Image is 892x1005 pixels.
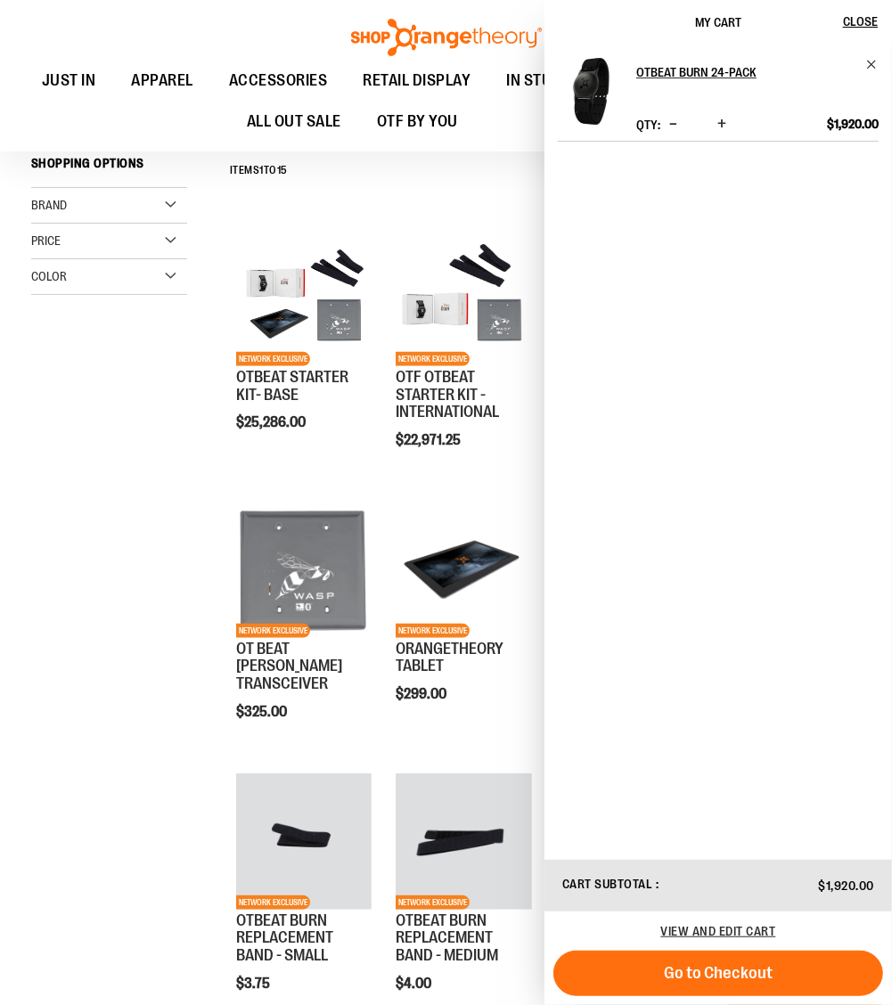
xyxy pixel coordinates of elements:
span: $22,971.25 [396,432,463,448]
span: $1,920.00 [819,878,875,893]
h2: Items to [230,157,288,184]
div: product [227,493,381,765]
span: $4.00 [396,976,434,992]
span: $25,286.00 [236,414,308,430]
span: Brand [31,198,67,212]
span: ACCESSORIES [229,61,328,101]
span: 1 [259,164,264,176]
a: View and edit cart [661,924,776,938]
a: Product image for OTBEAT BURN REPLACEMENT BAND - SMALLNETWORK EXCLUSIVE [236,773,372,911]
a: ORANGETHEORY TABLET [396,640,503,675]
img: OTbeat Burn 24-pack [558,58,625,125]
button: Increase product quantity [713,116,731,134]
div: product [387,493,540,748]
a: OTBEAT BURN REPLACEMENT BAND - MEDIUM [396,911,498,965]
span: Cart Subtotal [562,877,653,891]
img: OTBEAT STARTER KIT- BASE [236,230,372,365]
li: Product [558,58,879,142]
a: OT BEAT [PERSON_NAME] TRANSCEIVER [236,640,342,693]
span: APPAREL [131,61,193,101]
span: 15 [277,164,288,176]
span: NETWORK EXCLUSIVE [396,895,470,910]
span: Price [31,233,61,248]
a: Product image for OT BEAT POE TRANSCEIVERNETWORK EXCLUSIVE [236,502,372,640]
label: Qty [636,118,660,132]
a: OTBEAT STARTER KIT- BASE [236,368,348,404]
span: NETWORK EXCLUSIVE [236,352,310,366]
span: $299.00 [396,686,449,702]
img: Product image for OTBEAT BURN REPLACEMENT BAND - SMALL [236,773,372,909]
img: Product image for OT BEAT POE TRANSCEIVER [236,502,372,637]
span: NETWORK EXCLUSIVE [396,624,470,638]
a: OTF OTBEAT STARTER KIT - INTERNATIONALNETWORK EXCLUSIVE [396,230,531,368]
span: RETAIL DISPLAY [363,61,471,101]
span: My Cart [695,15,741,29]
img: Product image for ORANGETHEORY TABLET [396,502,531,637]
h2: OTbeat Burn 24-pack [636,58,855,86]
img: Product image for OTBEAT BURN REPLACEMENT BAND - MEDIUM [396,773,531,909]
span: ALL OUT SALE [247,102,341,142]
button: Go to Checkout [553,951,883,996]
a: Remove item [865,58,879,71]
div: product [227,221,381,476]
div: product [387,221,540,494]
span: NETWORK EXCLUSIVE [236,895,310,910]
a: Product image for OTBEAT BURN REPLACEMENT BAND - MEDIUMNETWORK EXCLUSIVE [396,773,531,911]
a: OTBEAT STARTER KIT- BASENETWORK EXCLUSIVE [236,230,372,368]
span: $1,920.00 [827,116,879,132]
span: $325.00 [236,704,290,720]
span: OTF BY YOU [377,102,458,142]
img: OTF OTBEAT STARTER KIT - INTERNATIONAL [396,230,531,365]
span: $3.75 [236,976,273,992]
button: Decrease product quantity [665,116,682,134]
span: NETWORK EXCLUSIVE [396,352,470,366]
span: Color [31,269,67,283]
a: OTbeat Burn 24-pack [558,58,625,136]
span: NETWORK EXCLUSIVE [236,624,310,638]
a: OTbeat Burn 24-pack [636,58,879,86]
span: Close [843,14,878,29]
strong: Shopping Options [31,148,187,188]
a: OTF OTBEAT STARTER KIT - INTERNATIONAL [396,368,499,421]
a: OTBEAT BURN REPLACEMENT BAND - SMALL [236,911,333,965]
a: Product image for ORANGETHEORY TABLETNETWORK EXCLUSIVE [396,502,531,640]
span: JUST IN [42,61,96,101]
img: Shop Orangetheory [348,19,544,56]
span: Go to Checkout [664,963,773,983]
span: IN STUDIO [506,61,577,101]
